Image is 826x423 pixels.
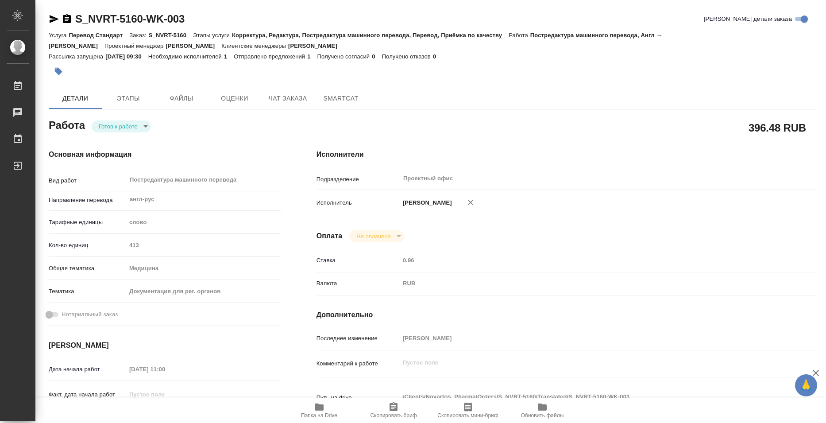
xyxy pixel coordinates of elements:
h4: Исполнители [317,149,816,160]
h4: [PERSON_NAME] [49,340,281,351]
span: Папка на Drive [301,412,337,419]
div: слово [126,215,281,230]
div: RUB [400,276,775,291]
p: Проектный менеджер [104,43,166,49]
p: 0 [372,53,382,60]
p: 0 [433,53,443,60]
input: Пустое поле [400,254,775,267]
input: Пустое поле [126,239,281,252]
p: 1 [224,53,234,60]
button: Не оплачена [354,233,393,240]
a: S_NVRT-5160-WK-003 [75,13,185,25]
input: Пустое поле [400,332,775,345]
span: Скопировать мини-бриф [437,412,498,419]
p: Тематика [49,287,126,296]
p: Исполнитель [317,198,400,207]
p: [PERSON_NAME] [400,198,452,207]
input: Пустое поле [126,363,204,376]
p: Рассылка запущена [49,53,105,60]
p: Дата начала работ [49,365,126,374]
p: Отправлено предложений [234,53,307,60]
button: Папка на Drive [282,398,356,423]
div: Готов к работе [92,120,151,132]
span: Обновить файлы [521,412,564,419]
button: Скопировать мини-бриф [431,398,505,423]
h2: 396.48 RUB [749,120,806,135]
p: Перевод Стандарт [69,32,129,39]
h4: Оплата [317,231,343,241]
p: Клиентские менеджеры [221,43,288,49]
p: Валюта [317,279,400,288]
div: Готов к работе [349,230,404,242]
span: 🙏 [799,376,814,395]
p: Работа [509,32,530,39]
div: Документация для рег. органов [126,284,281,299]
p: Путь на drive [317,393,400,402]
p: Последнее изменение [317,334,400,343]
p: Направление перевода [49,196,126,205]
p: Получено согласий [317,53,372,60]
p: Подразделение [317,175,400,184]
button: Удалить исполнителя [461,193,480,212]
p: Вид работ [49,176,126,185]
button: Скопировать ссылку [62,14,72,24]
span: Чат заказа [266,93,309,104]
p: Факт. дата начала работ [49,390,126,399]
button: Обновить файлы [505,398,579,423]
p: Корректура, Редактура, Постредактура машинного перевода, Перевод, Приёмка по качеству [232,32,509,39]
p: Кол-во единиц [49,241,126,250]
button: Скопировать бриф [356,398,431,423]
input: Пустое поле [126,388,204,401]
h4: Основная информация [49,149,281,160]
p: Получено отказов [382,53,433,60]
p: Заказ: [129,32,148,39]
p: 1 [307,53,317,60]
p: Ставка [317,256,400,265]
p: Комментарий к работе [317,359,400,368]
p: Необходимо исполнителей [148,53,224,60]
p: Общая тематика [49,264,126,273]
span: Оценки [213,93,256,104]
span: SmartCat [320,93,362,104]
p: Услуга [49,32,69,39]
span: Этапы [107,93,150,104]
span: Скопировать бриф [370,412,417,419]
button: 🙏 [795,374,817,396]
h2: Работа [49,116,85,132]
span: [PERSON_NAME] детали заказа [704,15,792,23]
p: [PERSON_NAME] [288,43,344,49]
span: Нотариальный заказ [62,310,118,319]
p: [DATE] 09:30 [105,53,148,60]
p: Этапы услуги [193,32,232,39]
p: Тарифные единицы [49,218,126,227]
button: Скопировать ссылку для ЯМессенджера [49,14,59,24]
h4: Дополнительно [317,310,816,320]
span: Файлы [160,93,203,104]
textarea: /Clients/Novartos_Pharma/Orders/S_NVRT-5160/Translated/S_NVRT-5160-WK-003 [400,389,775,404]
button: Добавить тэг [49,62,68,81]
p: S_NVRT-5160 [149,32,193,39]
button: Готов к работе [96,123,140,130]
p: [PERSON_NAME] [166,43,221,49]
div: Медицина [126,261,281,276]
span: Детали [54,93,96,104]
